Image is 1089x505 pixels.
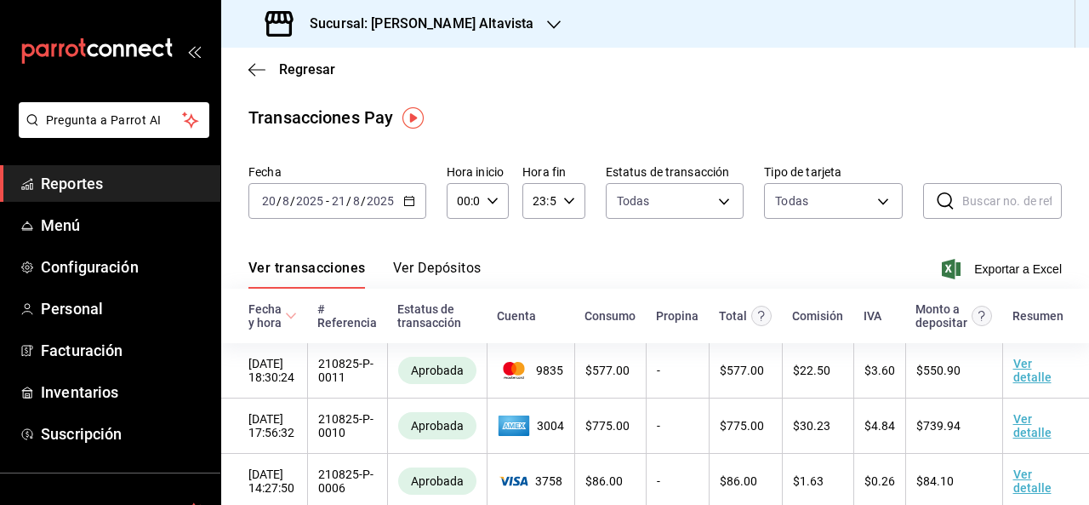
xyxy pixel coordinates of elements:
[864,474,895,488] span: $ 0.26
[1013,357,1052,384] a: Ver detalle
[46,112,183,129] span: Pregunta a Parrot AI
[447,166,509,178] label: Hora inicio
[221,399,307,454] td: [DATE] 17:56:32
[187,44,201,58] button: open_drawer_menu
[720,474,757,488] span: $ 86.00
[393,260,482,289] button: Ver Depósitos
[221,343,307,399] td: [DATE] 18:30:24
[775,192,808,209] div: Todas
[331,194,346,208] input: --
[719,309,747,323] div: Total
[751,306,772,326] svg: Este monto equivale al total pagado por el comensal antes de aplicar Comisión e IVA.
[248,166,426,178] label: Fecha
[295,194,324,208] input: ----
[585,474,623,488] span: $ 86.00
[720,419,764,433] span: $ 775.00
[793,364,830,377] span: $ 22.50
[962,184,1062,218] input: Buscar no. de referencia
[296,14,533,34] h3: Sucursal: [PERSON_NAME] Altavista
[1013,468,1052,495] a: Ver detalle
[522,166,584,178] label: Hora fin
[915,302,967,330] div: Monto a depositar
[864,364,895,377] span: $ 3.60
[1013,412,1052,439] a: Ver detalle
[585,419,630,433] span: $ 775.00
[248,105,393,130] div: Transacciones Pay
[398,412,476,439] div: Transacciones cobradas de manera exitosa.
[398,357,476,384] div: Transacciones cobradas de manera exitosa.
[793,474,824,488] span: $ 1.63
[498,474,564,488] span: 3758
[398,468,476,495] div: Transacciones cobradas de manera exitosa.
[248,61,335,77] button: Regresar
[279,61,335,77] span: Regresar
[585,364,630,377] span: $ 577.00
[584,309,636,323] div: Consumo
[402,107,424,129] img: Tooltip marker
[720,364,764,377] span: $ 577.00
[646,343,709,399] td: -
[290,194,295,208] span: /
[764,166,903,178] label: Tipo de tarjeta
[307,399,387,454] td: 210825-P-0010
[497,309,536,323] div: Cuenta
[307,343,387,399] td: 210825-P-0011
[326,194,329,208] span: -
[248,260,366,289] button: Ver transacciones
[248,260,482,289] div: navigation tabs
[352,194,361,208] input: --
[916,419,961,433] span: $ 739.94
[317,302,377,330] div: # Referencia
[864,419,895,433] span: $ 4.84
[41,214,207,237] span: Menú
[397,302,476,330] div: Estatus de transacción
[282,194,290,208] input: --
[19,102,209,138] button: Pregunta a Parrot AI
[617,192,650,209] span: Todas
[12,123,209,141] a: Pregunta a Parrot AI
[261,194,277,208] input: --
[646,399,709,454] td: -
[41,422,207,445] span: Suscripción
[41,297,207,320] span: Personal
[916,364,961,377] span: $ 550.90
[404,474,470,488] span: Aprobada
[972,306,992,326] svg: Este es el monto resultante del total pagado menos comisión e IVA. Esta será la parte que se depo...
[346,194,351,208] span: /
[1012,309,1063,323] div: Resumen
[41,339,207,362] span: Facturación
[248,302,297,330] span: Fecha y hora
[793,419,830,433] span: $ 30.23
[656,309,698,323] div: Propina
[864,309,881,323] div: IVA
[404,419,470,433] span: Aprobada
[606,166,744,178] label: Estatus de transacción
[41,172,207,195] span: Reportes
[945,259,1062,279] button: Exportar a Excel
[916,474,954,488] span: $ 84.10
[248,302,282,330] div: Fecha y hora
[277,194,282,208] span: /
[366,194,395,208] input: ----
[792,309,843,323] div: Comisión
[41,255,207,278] span: Configuración
[361,194,366,208] span: /
[404,364,470,377] span: Aprobada
[498,412,564,439] span: 3004
[41,381,207,404] span: Inventarios
[498,362,564,379] span: 9835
